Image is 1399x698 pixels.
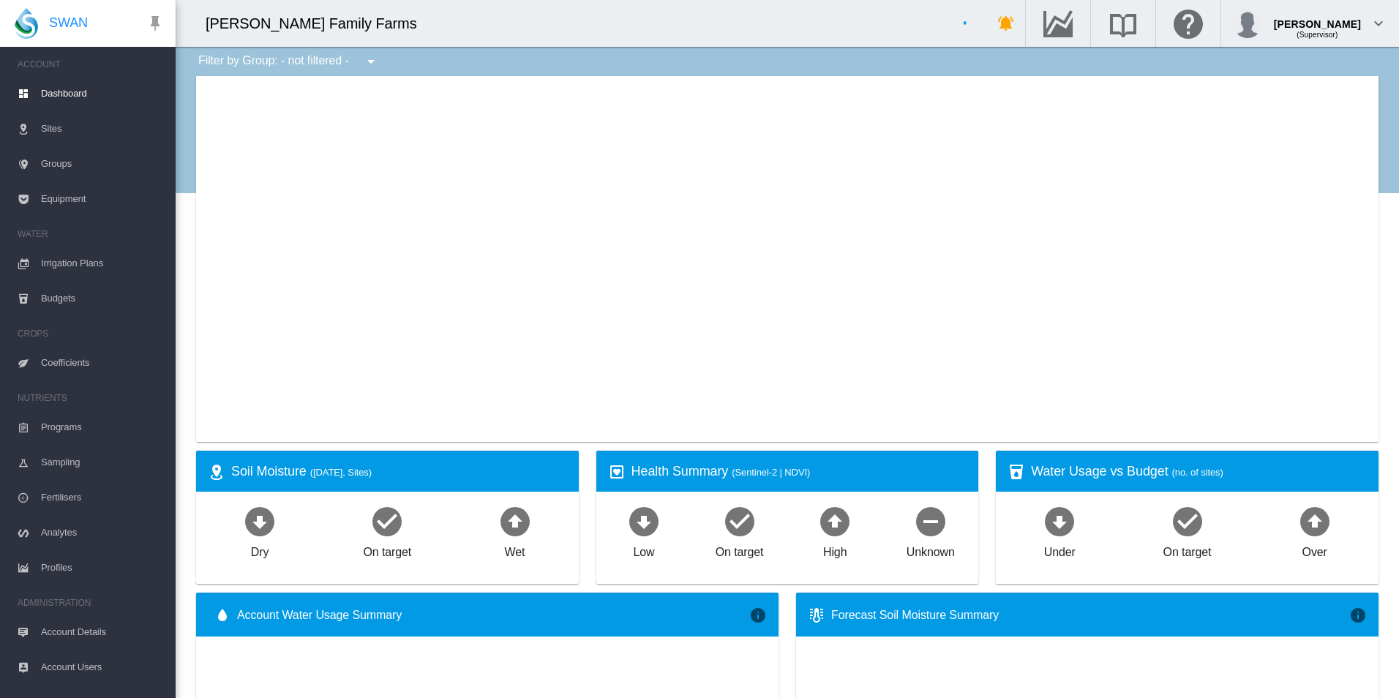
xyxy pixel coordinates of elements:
span: CROPS [18,322,164,345]
div: On target [716,538,764,560]
span: WATER [18,222,164,246]
md-icon: icon-map-marker-radius [208,463,225,481]
md-icon: icon-heart-box-outline [608,463,626,481]
span: (Supervisor) [1297,31,1338,39]
span: Account Water Usage Summary [237,607,749,623]
md-icon: icon-pin [146,15,164,32]
md-icon: icon-arrow-up-bold-circle [1297,503,1332,538]
div: Under [1044,538,1076,560]
md-icon: icon-arrow-down-bold-circle [626,503,661,538]
div: Low [633,538,654,560]
span: (Sentinel-2 | NDVI) [732,467,810,478]
md-icon: icon-checkbox-marked-circle [722,503,757,538]
div: Forecast Soil Moisture Summary [831,607,1349,623]
md-icon: icon-information [749,607,767,624]
div: Dry [251,538,269,560]
span: Profiles [41,550,164,585]
md-icon: icon-information [1349,607,1367,624]
div: On target [1163,538,1212,560]
md-icon: icon-arrow-down-bold-circle [242,503,277,538]
md-icon: icon-water [214,607,231,624]
div: Unknown [907,538,955,560]
md-icon: icon-checkbox-marked-circle [1170,503,1205,538]
span: Account Details [41,615,164,650]
span: Sampling [41,445,164,480]
img: SWAN-Landscape-Logo-Colour-drop.png [15,8,38,39]
div: Water Usage vs Budget [1031,462,1367,481]
span: Groups [41,146,164,181]
div: [PERSON_NAME] Family Farms [206,13,430,34]
md-icon: icon-checkbox-marked-circle [370,503,405,538]
div: Filter by Group: - not filtered - [187,47,390,76]
span: Budgets [41,281,164,316]
span: Irrigation Plans [41,246,164,281]
div: Over [1302,538,1327,560]
md-icon: icon-cup-water [1008,463,1025,481]
span: Equipment [41,181,164,217]
md-icon: icon-menu-down [362,53,380,70]
span: NUTRIENTS [18,386,164,410]
md-icon: Search the knowledge base [1106,15,1141,32]
span: Coefficients [41,345,164,380]
div: On target [363,538,411,560]
md-icon: icon-minus-circle [913,503,948,538]
span: Fertilisers [41,480,164,515]
md-icon: icon-bell-ring [997,15,1015,32]
button: icon-bell-ring [991,9,1021,38]
span: Programs [41,410,164,445]
button: icon-menu-down [356,47,386,76]
md-icon: Click here for help [1171,15,1206,32]
md-icon: icon-thermometer-lines [808,607,825,624]
div: Wet [505,538,525,560]
span: Analytes [41,515,164,550]
span: ADMINISTRATION [18,591,164,615]
md-icon: icon-arrow-down-bold-circle [1042,503,1077,538]
span: SWAN [49,14,88,32]
div: Health Summary [631,462,967,481]
span: Sites [41,111,164,146]
span: Dashboard [41,76,164,111]
div: High [823,538,847,560]
img: profile.jpg [1233,9,1262,38]
span: (no. of sites) [1172,467,1223,478]
span: ACCOUNT [18,53,164,76]
md-icon: icon-arrow-up-bold-circle [817,503,852,538]
md-icon: icon-arrow-up-bold-circle [498,503,533,538]
md-icon: icon-chevron-down [1370,15,1387,32]
div: Soil Moisture [231,462,567,481]
span: ([DATE], Sites) [310,467,372,478]
md-icon: Go to the Data Hub [1040,15,1076,32]
span: Account Users [41,650,164,685]
div: [PERSON_NAME] [1274,11,1361,26]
